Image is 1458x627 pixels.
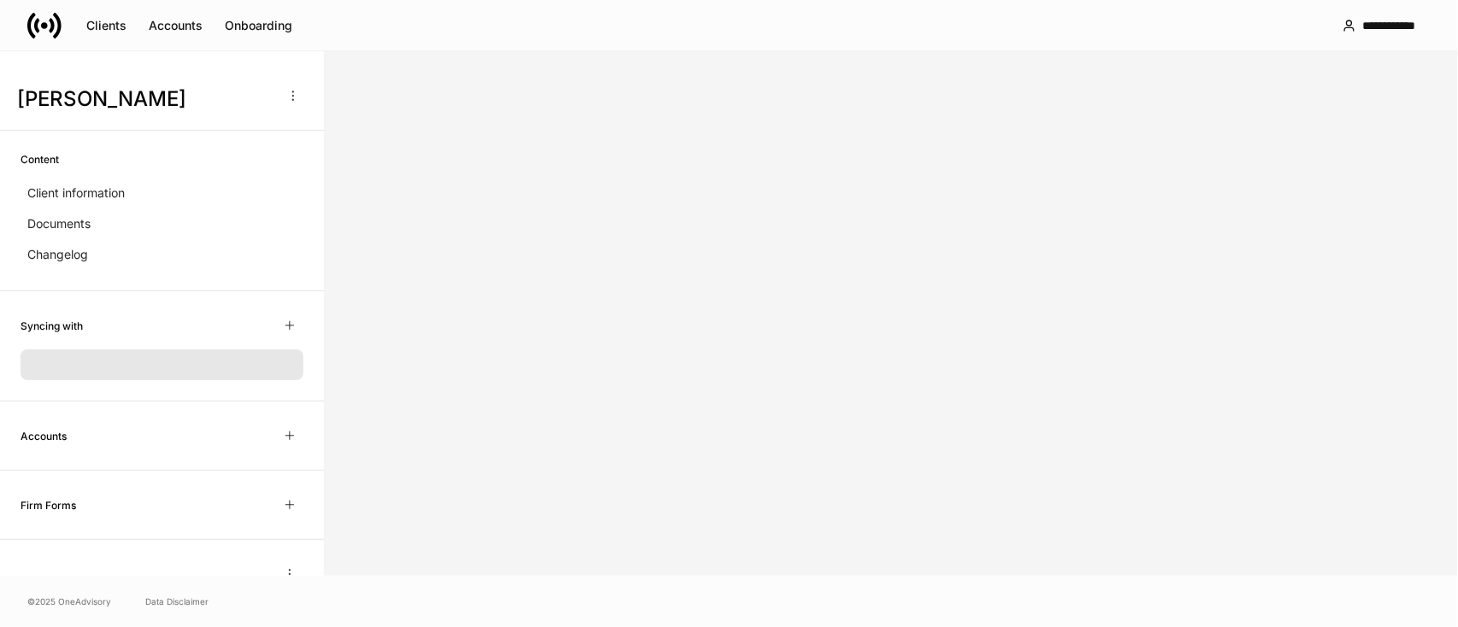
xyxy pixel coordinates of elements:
[17,85,273,113] h3: [PERSON_NAME]
[75,12,138,39] button: Clients
[27,185,125,202] p: Client information
[27,215,91,232] p: Documents
[21,428,67,444] h6: Accounts
[149,17,203,34] div: Accounts
[21,239,303,270] a: Changelog
[21,497,76,513] h6: Firm Forms
[138,12,214,39] button: Accounts
[21,208,303,239] a: Documents
[27,246,88,263] p: Changelog
[21,178,303,208] a: Client information
[86,17,126,34] div: Clients
[21,151,59,167] h6: Content
[225,17,292,34] div: Onboarding
[21,318,83,334] h6: Syncing with
[214,12,303,39] button: Onboarding
[27,595,111,608] span: © 2025 OneAdvisory
[145,595,209,608] a: Data Disclaimer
